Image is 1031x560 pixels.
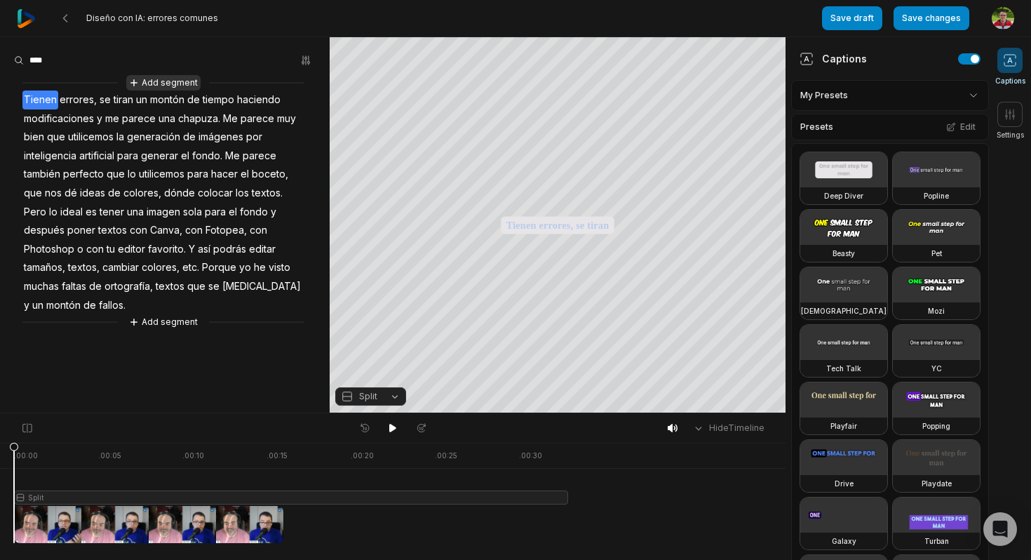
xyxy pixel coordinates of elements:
[107,184,122,203] span: de
[942,118,980,136] button: Edit
[105,240,116,259] span: tu
[335,387,406,406] button: Split
[832,535,856,547] h3: Galaxy
[22,91,58,109] span: Tienen
[22,184,43,203] span: que
[180,147,191,166] span: el
[126,314,201,330] button: Add segment
[830,420,857,432] h3: Playfair
[101,258,140,277] span: cambiar
[84,203,98,222] span: es
[186,165,210,184] span: para
[149,221,184,240] span: Canva,
[924,190,949,201] h3: Popline
[238,258,252,277] span: yo
[791,114,989,140] div: Presets
[931,248,942,259] h3: Pet
[121,109,157,128] span: parece
[147,240,187,259] span: favorito.
[78,147,116,166] span: artificial
[196,240,212,259] span: así
[833,248,855,259] h3: Beasty
[31,296,45,315] span: un
[105,165,126,184] span: que
[207,277,221,296] span: se
[76,240,85,259] span: o
[252,258,267,277] span: he
[276,109,297,128] span: muy
[822,6,882,30] button: Save draft
[250,165,290,184] span: boceto,
[203,203,227,222] span: para
[22,203,48,222] span: Pero
[186,91,201,109] span: de
[17,9,36,28] img: reap
[48,203,59,222] span: lo
[191,147,224,166] span: fondo.
[126,203,145,222] span: una
[115,128,126,147] span: la
[983,512,1017,546] div: Open Intercom Messenger
[931,363,942,374] h3: YC
[60,277,88,296] span: faltas
[22,296,31,315] span: y
[104,109,121,128] span: me
[239,165,250,184] span: el
[43,184,63,203] span: nos
[222,109,239,128] span: Me
[359,390,377,403] span: Split
[97,296,127,315] span: fallos.
[22,258,67,277] span: tamaños,
[269,203,278,222] span: y
[22,277,60,296] span: muchas
[126,75,201,91] button: Add segment
[67,258,101,277] span: textos,
[22,240,76,259] span: Photoshop
[177,109,222,128] span: chapuza.
[186,277,207,296] span: que
[924,535,949,547] h3: Turban
[239,109,276,128] span: parece
[181,258,201,277] span: etc.
[103,277,154,296] span: ortografía,
[154,277,186,296] span: textos
[197,128,245,147] span: imágenes
[800,51,867,66] div: Captions
[63,184,79,203] span: dé
[250,184,284,203] span: textos.
[688,418,769,439] button: HideTimeline
[201,258,238,277] span: Porque
[116,147,140,166] span: para
[59,203,84,222] span: ideal
[140,258,181,277] span: colores,
[248,240,277,259] span: editar
[995,76,1025,86] span: Captions
[46,128,67,147] span: que
[22,221,66,240] span: después
[204,221,248,240] span: Fotopea,
[97,221,128,240] span: textos
[241,147,278,166] span: parece
[184,221,204,240] span: con
[928,305,945,316] h3: Mozi
[98,203,126,222] span: tener
[22,147,78,166] span: inteligencia
[149,91,186,109] span: montón
[922,420,950,432] h3: Popping
[122,184,163,203] span: colores,
[894,6,969,30] button: Save changes
[835,478,854,489] h3: Drive
[997,130,1024,140] span: Settings
[922,478,952,489] h3: Playdate
[126,165,137,184] span: lo
[145,203,182,222] span: imagen
[22,109,95,128] span: modificaciones
[95,109,104,128] span: y
[66,221,97,240] span: poner
[85,240,105,259] span: con
[801,305,887,316] h3: [DEMOGRAPHIC_DATA]
[234,184,250,203] span: los
[248,221,269,240] span: con
[267,258,292,277] span: visto
[995,48,1025,86] button: Captions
